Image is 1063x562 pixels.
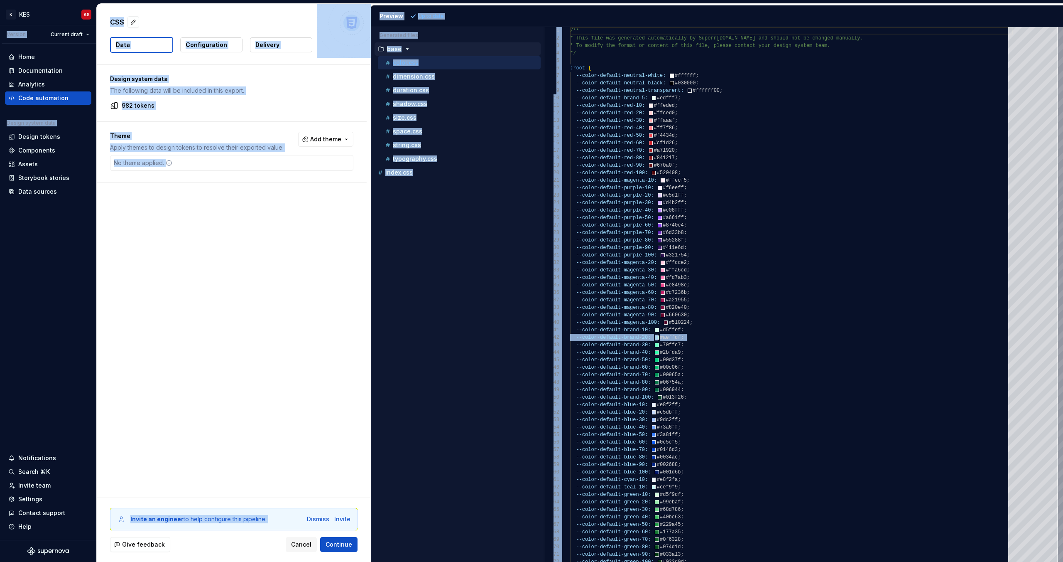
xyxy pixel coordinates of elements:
span: ; [678,402,681,408]
div: 56 [544,439,559,446]
div: 7 [544,72,559,79]
span: ; [678,424,681,430]
span: #f4434d [654,133,674,138]
span: --color-default-brand-30: [576,342,651,348]
span: --color-default-magenta-20: [576,260,656,266]
div: 10 [544,94,559,102]
span: { [588,65,591,71]
span: #820e40 [666,305,686,311]
div: 38 [544,304,559,311]
span: #d4b2ff [663,200,683,206]
div: 21 [544,177,559,184]
span: ; [678,170,681,176]
p: Data [116,41,130,49]
p: Up to date [418,13,444,20]
span: #55288f [663,237,683,243]
span: ; [686,305,689,311]
span: #013f26 [663,394,683,400]
span: --color-default-purple-60: [576,222,654,228]
span: #ffa6cd [666,267,686,273]
div: 3 [544,42,559,49]
button: Data [110,37,173,53]
button: Help [5,520,91,533]
span: --color-default-red-20: [576,110,645,116]
span: #c7236b [666,290,686,296]
div: 1 [544,27,559,35]
span: --color-default-magenta-10: [576,177,656,183]
span: #841217 [654,155,674,161]
div: 46 [544,364,559,371]
span: --color-default-brand-5: [576,95,648,101]
span: #00965a [660,372,681,378]
span: --color-default-magenta-90: [576,312,656,318]
span: --color-default-brand-40: [576,350,651,355]
span: --color-default-red-90: [576,163,645,168]
span: ; [681,357,683,363]
span: ; [683,215,686,221]
span: #660630 [666,312,686,318]
a: Settings [5,493,91,506]
p: size.css [393,114,416,121]
div: 34 [544,274,559,281]
div: 16 [544,139,559,147]
a: Analytics [5,78,91,91]
span: ; [681,365,683,370]
div: 50 [544,394,559,401]
span: :root [570,65,585,71]
span: #ffced0 [654,110,674,116]
div: Storybook stories [18,174,69,182]
a: Home [5,50,91,64]
p: Generated files [380,32,536,39]
span: --color-default-blue-30: [576,417,648,423]
button: shadow.css [378,99,541,108]
div: Data sources [18,187,57,196]
button: dimension.css [378,72,541,81]
span: ; [686,177,689,183]
span: --color-default-neutral-black: [576,80,666,86]
span: --color-default-purple-30: [576,200,654,206]
button: base [375,44,541,54]
div: Documentation [18,67,63,75]
span: ; [681,335,683,340]
div: 26 [544,214,559,222]
span: --color-default-brand-50: [576,357,651,363]
div: 2 [544,35,559,42]
button: Search ⌘K [5,465,91,478]
span: Current draft [51,31,83,38]
div: 54 [544,424,559,431]
p: dimension.css [393,73,435,80]
p: Configuration [186,41,227,49]
span: --color-default-blue-20: [576,409,648,415]
button: Add theme [298,132,353,147]
p: Design system data [110,75,353,83]
button: duration.css [378,86,541,95]
span: ; [675,125,678,131]
span: ; [678,439,681,445]
span: #9dc2ff [656,417,677,423]
div: 41 [544,326,559,334]
span: ; [696,73,698,79]
a: Storybook stories [5,171,91,185]
div: 55 [544,431,559,439]
button: Cancel [286,537,317,552]
span: --color-default-purple-90: [576,245,654,251]
span: ; [683,394,686,400]
span: --color-default-brand-20: [576,335,651,340]
button: size.css [378,113,541,122]
button: color.css [378,58,541,67]
div: Notifications [18,454,56,462]
p: space.css [393,128,422,135]
button: Invite [334,515,350,523]
span: #670a0f [654,163,674,168]
div: 9 [544,87,559,94]
div: Components [18,146,55,155]
div: Contact support [18,509,65,517]
p: 982 tokens [122,101,154,110]
span: --color-default-magenta-80: [576,305,656,311]
span: ; [683,230,686,236]
div: 29 [544,237,559,244]
p: Delivery [255,41,279,49]
span: ; [681,380,683,385]
span: #520408 [656,170,677,176]
button: Configuration [180,37,242,52]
